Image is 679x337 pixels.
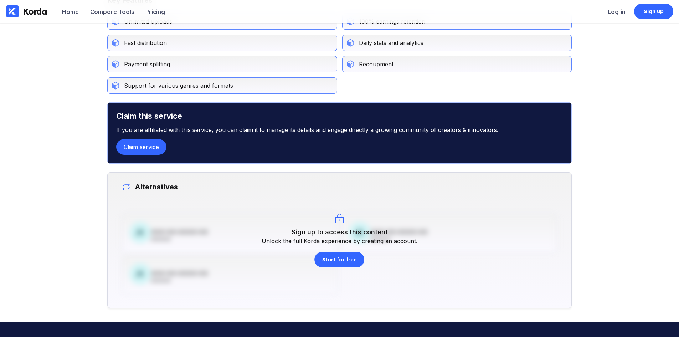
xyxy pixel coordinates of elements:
div: Unlock the full Korda experience by creating an account. [262,238,417,245]
div: Log in [608,8,626,15]
div: Sign up [644,8,664,15]
h2: Alternatives [130,183,178,191]
div: Start for free [322,256,356,263]
button: Claim service [116,139,166,155]
a: Sign up [634,4,673,19]
div: Payment splitting [120,61,170,68]
div: Fast distribution [120,39,167,46]
a: Start for free [315,245,365,267]
div: Pricing [145,8,165,15]
div: Korda [23,6,47,17]
div: Home [62,8,79,15]
div: Support for various genres and formats [120,82,233,89]
div: Sign up to access this content [292,228,388,236]
button: Start for free [315,252,365,267]
div: Claim this service [116,111,563,121]
div: Compare Tools [90,8,134,15]
div: Claim service [124,143,159,150]
div: If you are affiliated with this service, you can claim it to manage its details and engage direct... [116,121,563,139]
div: Daily stats and analytics [355,39,423,46]
div: Recoupment [355,61,393,68]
